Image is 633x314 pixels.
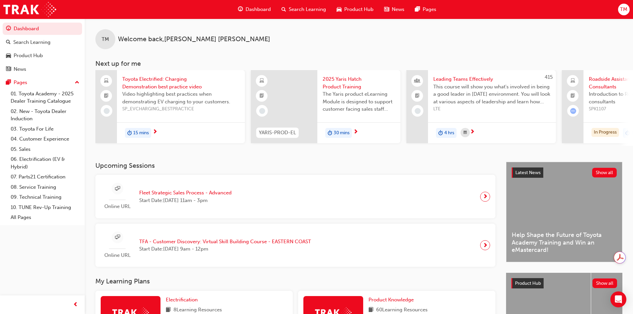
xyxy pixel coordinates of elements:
a: 10. TUNE Rev-Up Training [8,202,82,213]
a: guage-iconDashboard [233,3,276,16]
a: Online URLTFA - Customer Discovery: Virtual Skill Building Course - EASTERN COASTStart Date:[DATE... [101,229,490,262]
div: In Progress [591,128,619,137]
a: News [3,63,82,75]
a: Product Hub [3,50,82,62]
a: 04. Customer Experience [8,134,82,144]
span: Latest News [515,170,541,175]
span: LTE [433,105,551,113]
a: 02. New - Toyota Dealer Induction [8,106,82,124]
span: booktick-icon [260,92,264,100]
a: Product Knowledge [369,296,416,304]
span: Leading Teams Effectively [433,75,551,83]
span: 4 hrs [444,129,454,137]
span: 415 [545,74,553,80]
span: search-icon [281,5,286,14]
span: Search Learning [289,6,326,13]
button: Pages [3,76,82,89]
span: news-icon [384,5,389,14]
span: pages-icon [415,5,420,14]
span: Product Hub [515,280,541,286]
span: next-icon [353,129,358,135]
span: The Yaris product eLearning Module is designed to support customer facing sales staff with introd... [323,90,395,113]
a: 06. Electrification (EV & Hybrid) [8,154,82,172]
div: Product Hub [14,52,43,59]
span: duration-icon [438,129,443,137]
span: SP_EVCHARGING_BESTPRACTICE [122,105,240,113]
button: Show all [592,168,617,177]
a: 03. Toyota For Life [8,124,82,134]
span: Product Knowledge [369,297,414,303]
span: booktick-icon [571,92,575,100]
a: 01. Toyota Academy - 2025 Dealer Training Catalogue [8,89,82,106]
span: This course will show you what's involved in being a good leader in [DATE] environment. You will ... [433,83,551,106]
button: DashboardSearch LearningProduct HubNews [3,21,82,76]
a: car-iconProduct Hub [331,3,379,16]
span: next-icon [483,241,488,250]
span: Help Shape the Future of Toyota Academy Training and Win an eMastercard! [512,231,617,254]
span: News [392,6,404,13]
span: guage-icon [6,26,11,32]
a: Latest NewsShow all [512,167,617,178]
span: TM [620,6,627,13]
span: sessionType_ONLINE_URL-icon [115,233,120,242]
span: Product Hub [344,6,373,13]
span: Video highlighting best practices when demonstrating EV charging to your customers. [122,90,240,105]
span: up-icon [75,78,79,87]
span: booktick-icon [104,92,109,100]
span: next-icon [483,192,488,201]
span: search-icon [6,40,11,46]
span: booktick-icon [415,92,420,100]
span: laptop-icon [571,77,575,85]
span: Start Date: [DATE] 11am - 3pm [139,197,232,204]
span: prev-icon [73,301,78,309]
span: TM [102,36,109,43]
span: pages-icon [6,80,11,86]
a: pages-iconPages [410,3,442,16]
div: Open Intercom Messenger [610,291,626,307]
a: 05. Sales [8,144,82,155]
span: 30 mins [334,129,350,137]
h3: Upcoming Sessions [95,162,495,169]
span: news-icon [6,66,11,72]
a: 415Leading Teams EffectivelyThis course will show you what's involved in being a good leader in [... [406,70,556,143]
span: laptop-icon [104,77,109,85]
span: car-icon [6,53,11,59]
div: Pages [14,79,27,86]
a: Toyota Electrified: Charging Demonstration best practice videoVideo highlighting best practices w... [95,70,245,143]
span: duration-icon [328,129,332,137]
span: Dashboard [246,6,271,13]
span: next-icon [153,129,158,135]
span: guage-icon [238,5,243,14]
span: learningResourceType_ELEARNING-icon [260,77,264,85]
a: YARIS-PROD-EL2025 Yaris Hatch Product TrainingThe Yaris product eLearning Module is designed to s... [251,70,400,143]
a: Search Learning [3,36,82,49]
a: search-iconSearch Learning [276,3,331,16]
div: News [14,65,26,73]
span: sessionType_ONLINE_URL-icon [115,185,120,193]
span: learningRecordVerb_NONE-icon [259,108,265,114]
h3: My Learning Plans [95,277,495,285]
span: Fleet Strategic Sales Process - Advanced [139,189,232,197]
button: Show all [592,278,617,288]
span: duration-icon [127,129,132,137]
span: calendar-icon [464,129,467,137]
span: 2025 Yaris Hatch Product Training [323,75,395,90]
span: Start Date: [DATE] 9am - 12pm [139,245,311,253]
div: Search Learning [13,39,51,46]
a: Latest NewsShow allHelp Shape the Future of Toyota Academy Training and Win an eMastercard! [506,162,622,262]
span: Welcome back , [PERSON_NAME] [PERSON_NAME] [118,36,270,43]
span: Toyota Electrified: Charging Demonstration best practice video [122,75,240,90]
span: learningRecordVerb_NONE-icon [104,108,110,114]
span: Online URL [101,203,134,210]
span: TFA - Customer Discovery: Virtual Skill Building Course - EASTERN COAST [139,238,311,246]
a: Electrification [166,296,200,304]
a: news-iconNews [379,3,410,16]
span: Electrification [166,297,198,303]
a: Online URLFleet Strategic Sales Process - AdvancedStart Date:[DATE] 11am - 3pm [101,180,490,213]
span: car-icon [337,5,342,14]
img: Trak [3,2,56,17]
a: All Pages [8,212,82,223]
span: next-icon [470,129,475,135]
